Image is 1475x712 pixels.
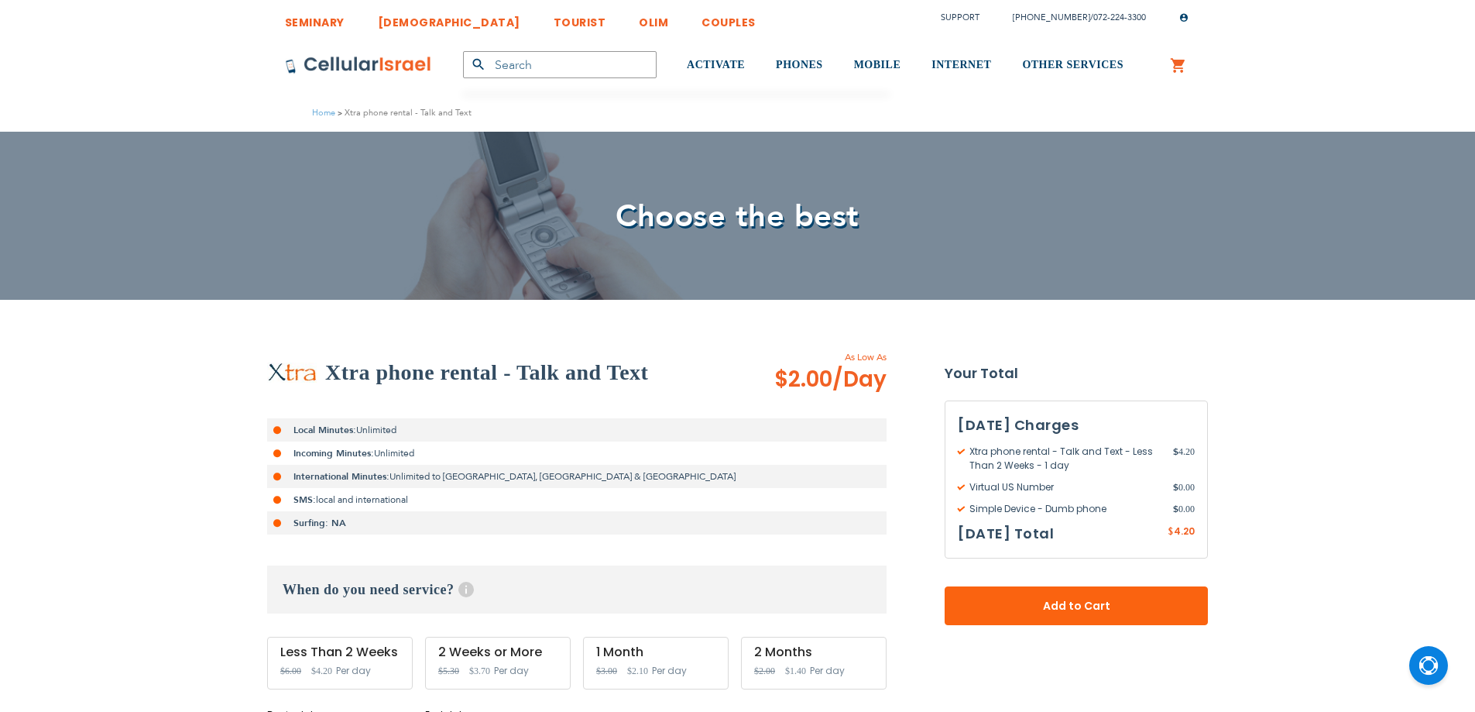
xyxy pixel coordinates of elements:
[280,666,301,676] span: $6.00
[596,645,715,659] div: 1 Month
[810,664,845,678] span: Per day
[469,666,490,676] span: $3.70
[931,36,991,95] a: INTERNET
[754,666,775,676] span: $2.00
[438,645,557,659] div: 2 Weeks or More
[774,364,887,395] span: $2.00
[438,666,459,676] span: $5.30
[1173,502,1195,516] span: 0.00
[554,4,606,33] a: TOURIST
[776,59,823,71] span: PHONES
[996,598,1157,614] span: Add to Cart
[958,502,1173,516] span: Simple Device - Dumb phone
[958,414,1195,437] h3: [DATE] Charges
[1173,480,1195,494] span: 0.00
[785,666,806,676] span: $1.40
[1173,445,1195,473] span: 4.20
[596,666,617,676] span: $3.00
[293,494,316,506] strong: SMS:
[958,480,1173,494] span: Virtual US Number
[958,445,1173,473] span: Xtra phone rental - Talk and Text - Less Than 2 Weeks - 1 day
[267,566,887,614] h3: When do you need service?
[639,4,668,33] a: OLIM
[941,12,979,23] a: Support
[1173,502,1178,516] span: $
[285,4,345,33] a: SEMINARY
[267,442,887,465] li: Unlimited
[754,645,873,659] div: 2 Months
[687,59,745,71] span: ACTIVATE
[997,6,1146,29] li: /
[378,4,520,33] a: [DEMOGRAPHIC_DATA]
[616,195,859,238] span: Choose the best
[1022,59,1123,71] span: OTHER SERVICES
[293,447,374,459] strong: Incoming Minutes:
[1093,12,1146,23] a: 072-224-3300
[458,582,474,597] span: Help
[1174,525,1195,538] span: 4.20
[945,586,1208,625] button: Add to Cart
[285,56,432,74] img: Cellular Israel Logo
[776,36,823,95] a: PHONES
[687,36,745,95] a: ACTIVATE
[336,664,371,678] span: Per day
[293,424,356,436] strong: Local Minutes:
[267,488,887,511] li: local and international
[1022,36,1123,95] a: OTHER SERVICES
[958,522,1054,545] h3: [DATE] Total
[280,645,400,659] div: Less Than 2 Weeks
[267,418,887,442] li: Unlimited
[311,666,332,676] span: $4.20
[267,465,887,488] li: Unlimited to [GEOGRAPHIC_DATA], [GEOGRAPHIC_DATA] & [GEOGRAPHIC_DATA]
[701,4,756,33] a: COUPLES
[1013,12,1090,23] a: [PHONE_NUMBER]
[293,517,346,529] strong: Surfing: NA
[931,59,991,71] span: INTERNET
[652,664,687,678] span: Per day
[494,664,529,678] span: Per day
[267,363,317,383] img: Xtra phone rental - Talk and Text
[293,470,389,483] strong: International Minutes:
[1168,525,1174,539] span: $
[325,357,648,388] h2: Xtra phone rental - Talk and Text
[832,364,887,395] span: /Day
[945,362,1208,385] strong: Your Total
[854,59,901,71] span: MOBILE
[463,51,657,78] input: Search
[854,36,901,95] a: MOBILE
[732,350,887,364] span: As Low As
[335,105,472,120] li: Xtra phone rental - Talk and Text
[1173,480,1178,494] span: $
[627,666,648,676] span: $2.10
[1173,445,1178,459] span: $
[312,107,335,119] a: Home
